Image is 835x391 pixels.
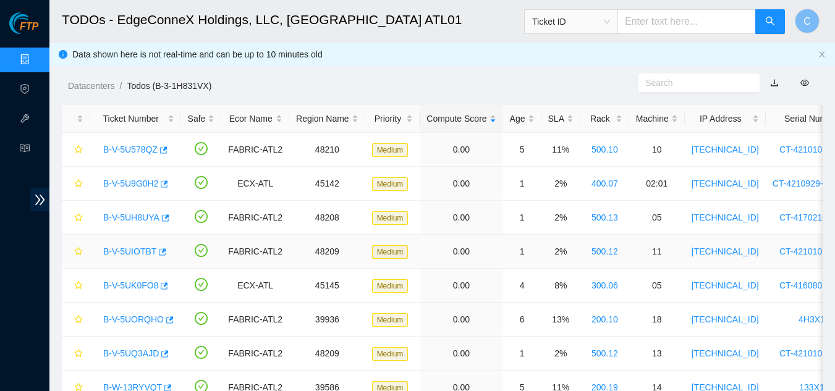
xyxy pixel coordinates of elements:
[69,309,83,329] button: star
[420,167,502,201] td: 0.00
[541,201,580,235] td: 2%
[372,245,409,259] span: Medium
[195,278,208,291] span: check-circle
[372,211,409,225] span: Medium
[69,343,83,363] button: star
[420,337,502,371] td: 0.00
[289,235,365,269] td: 48209
[591,145,618,154] a: 500.10
[755,9,785,34] button: search
[289,167,365,201] td: 45142
[289,337,365,371] td: 48209
[372,143,409,157] span: Medium
[372,279,409,293] span: Medium
[800,78,809,87] span: eye
[541,235,580,269] td: 2%
[503,167,541,201] td: 1
[645,76,743,90] input: Search
[68,81,114,91] a: Datacenters
[591,314,618,324] a: 200.10
[692,246,759,256] a: [TECHNICAL_ID]
[69,174,83,193] button: star
[74,213,83,223] span: star
[74,247,83,257] span: star
[692,314,759,324] a: [TECHNICAL_ID]
[420,269,502,303] td: 0.00
[503,133,541,167] td: 5
[541,337,580,371] td: 2%
[9,12,62,34] img: Akamai Technologies
[289,133,365,167] td: 48210
[289,303,365,337] td: 39936
[221,133,289,167] td: FABRIC-ATL2
[692,280,759,290] a: [TECHNICAL_ID]
[103,280,158,290] a: B-V-5UK0FO8
[629,337,685,371] td: 13
[692,179,759,188] a: [TECHNICAL_ID]
[221,269,289,303] td: ECX-ATL
[195,142,208,155] span: check-circle
[289,201,365,235] td: 48208
[221,235,289,269] td: FABRIC-ATL2
[9,22,38,38] a: Akamai TechnologiesFTP
[195,244,208,257] span: check-circle
[103,348,159,358] a: B-V-5UQ3AJD
[74,349,83,359] span: star
[420,303,502,337] td: 0.00
[692,212,759,222] a: [TECHNICAL_ID]
[195,346,208,359] span: check-circle
[617,9,756,34] input: Enter text here...
[765,16,775,28] span: search
[629,303,685,337] td: 18
[503,337,541,371] td: 1
[541,303,580,337] td: 13%
[127,81,211,91] a: Todos (B-3-1H831VX)
[799,314,834,324] a: 4H3X153
[74,315,83,325] span: star
[692,348,759,358] a: [TECHNICAL_ID]
[503,269,541,303] td: 4
[818,51,826,58] span: close
[541,269,580,303] td: 8%
[503,303,541,337] td: 6
[103,246,156,256] a: B-V-5UIOTBT
[372,347,409,361] span: Medium
[629,201,685,235] td: 05
[591,179,618,188] a: 400.07
[221,167,289,201] td: ECX-ATL
[591,246,618,256] a: 500.12
[69,275,83,295] button: star
[761,73,788,93] button: download
[74,281,83,291] span: star
[803,14,811,29] span: C
[69,242,83,261] button: star
[69,140,83,159] button: star
[818,51,826,59] button: close
[103,179,158,188] a: B-V-5U9G0H2
[372,177,409,191] span: Medium
[195,176,208,189] span: check-circle
[74,145,83,155] span: star
[20,21,38,33] span: FTP
[503,201,541,235] td: 1
[420,133,502,167] td: 0.00
[629,235,685,269] td: 11
[103,145,158,154] a: B-V-5U578QZ
[770,78,779,88] a: download
[591,280,618,290] a: 300.06
[74,179,83,189] span: star
[372,313,409,327] span: Medium
[221,337,289,371] td: FABRIC-ATL2
[69,208,83,227] button: star
[30,188,49,211] span: double-right
[591,348,618,358] a: 500.12
[541,167,580,201] td: 2%
[503,235,541,269] td: 1
[20,138,30,162] span: read
[541,133,580,167] td: 11%
[103,212,159,222] a: B-V-5UH8UYA
[420,235,502,269] td: 0.00
[195,210,208,223] span: check-circle
[420,201,502,235] td: 0.00
[629,269,685,303] td: 05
